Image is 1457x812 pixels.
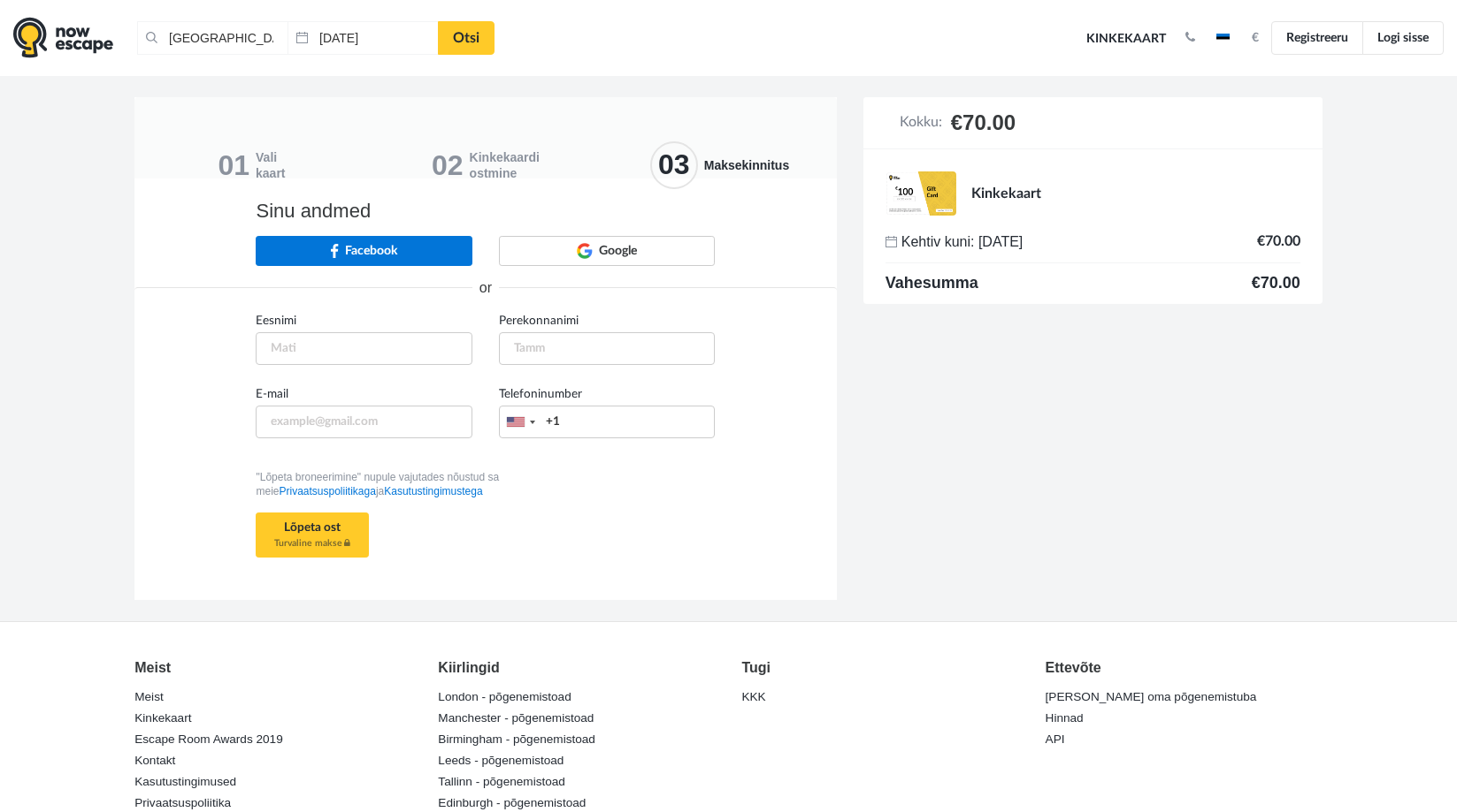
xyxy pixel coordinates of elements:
[256,385,288,403] label: E-mail
[438,706,594,731] a: Manchester - põgenemistoad
[650,141,698,189] span: 03
[288,21,438,55] input: Kuupäev
[438,685,571,710] a: London - põgenemistoad
[137,21,288,55] input: Koha või toa nimi
[900,115,942,131] span: Kokku:
[280,485,376,497] a: Privaatsuspoliitikaga
[886,275,978,291] span: Vahesumma
[384,485,482,497] a: Kasutustingimustega
[134,685,163,710] a: Meist
[256,312,296,330] label: Eesnimi
[134,706,191,731] a: Kinkekaart
[1252,32,1259,44] strong: €
[438,748,564,773] a: Leeds - põgenemistoad
[256,332,472,365] input: Mati
[1271,21,1363,55] a: Registreeru
[134,748,175,773] a: Kontakt
[1046,727,1065,752] a: API
[345,242,397,260] span: Facebook
[438,657,715,679] div: Kiirlingid
[499,385,582,403] label: Telefoninumber
[134,727,283,752] a: Escape Room Awards 2019
[13,17,113,58] img: logo
[256,201,715,222] h4: Sinu andmed
[971,186,1041,201] span: Kinkekaart
[499,406,716,438] input: +1 201-555-0123
[741,657,1018,679] div: Tugi
[499,236,716,265] a: Google
[1046,685,1257,710] a: [PERSON_NAME] oma põgenemistuba
[256,470,715,498] p: "Lõpeta broneerimine" nupule vajutades nõustud sa meie ja
[500,406,541,437] div: United States: +1
[256,512,369,558] button: Lõpeta ost Turvaline makse
[599,242,637,260] span: Google
[1215,233,1300,250] td: €70.00
[1046,657,1323,679] div: Ettevõte
[134,657,411,679] div: Meist
[704,157,789,173] span: Maksekinnitus
[256,406,472,438] input: example@gmail.com
[741,685,765,710] a: KKK
[1080,19,1172,58] a: Kinkekaart
[1216,34,1230,42] img: et.jpg
[438,21,495,55] a: Otsi
[499,332,716,365] input: Tamm
[499,312,579,330] label: Perekonnanimi
[438,727,595,752] a: Birmingham - põgenemistoad
[1362,21,1444,55] a: Logi sisse
[951,111,1016,134] span: €70.00
[886,262,1300,304] span: €70.00
[256,236,472,265] a: Facebook
[886,171,956,216] img: giftcard_en_eur.png
[438,770,565,794] a: Tallinn - põgenemistoad
[1046,706,1084,731] a: Hinnad
[886,234,1024,249] span: Kehtiv kuni: [DATE]
[284,521,341,534] b: Lõpeta ost
[134,770,236,794] a: Kasutustingimused
[1243,29,1268,47] button: €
